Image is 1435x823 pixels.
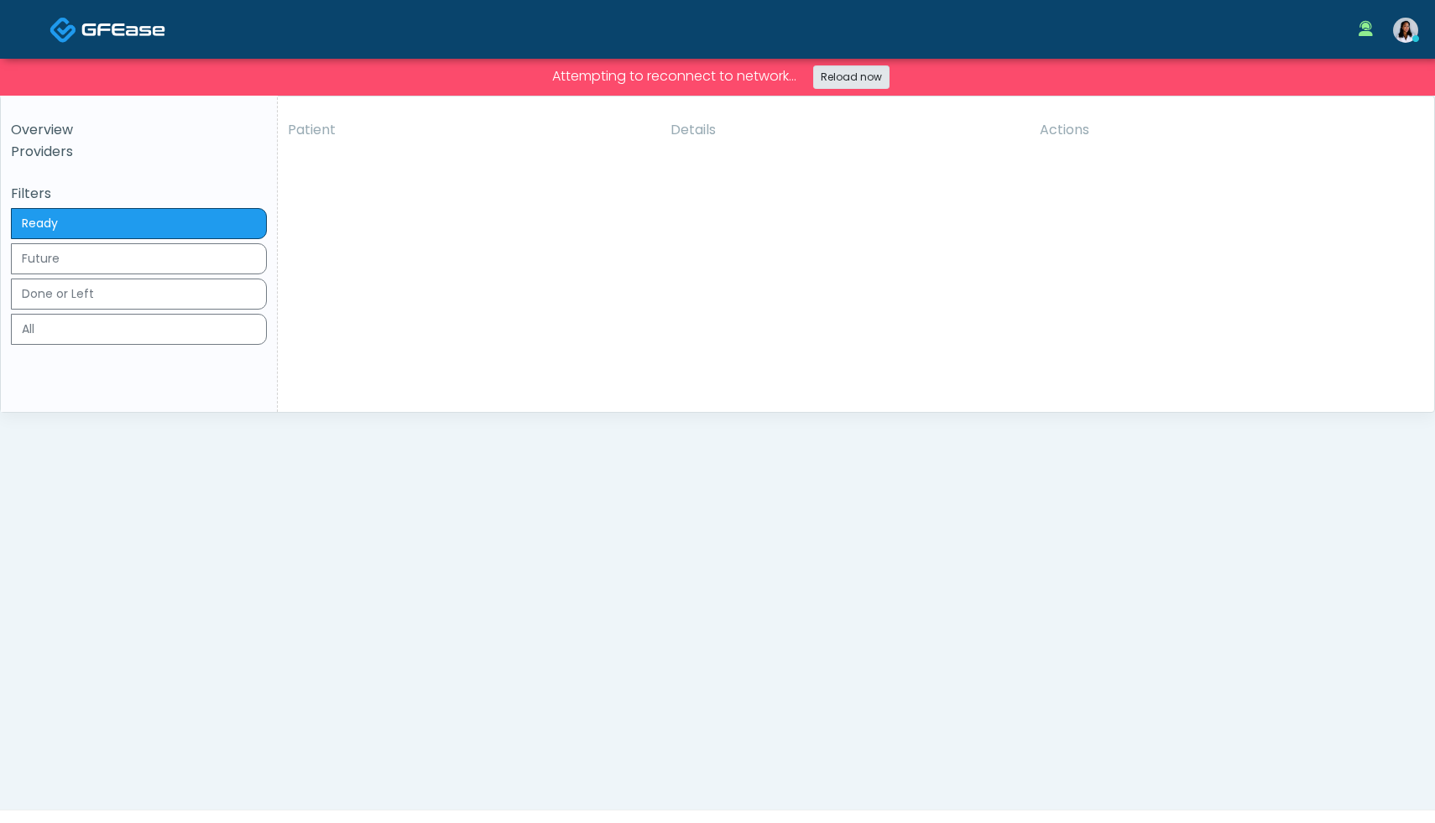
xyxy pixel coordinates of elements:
[278,110,660,150] th: Patient
[813,65,890,89] a: Reload now
[50,2,165,56] a: Docovia
[1393,18,1418,43] img: Teresa Smith
[50,16,77,44] img: Docovia
[11,279,267,310] button: Done or Left
[81,21,165,38] img: Docovia
[11,314,267,345] button: All
[11,144,267,159] h5: Providers
[11,243,267,274] button: Future
[11,208,267,239] button: Ready
[545,63,803,89] span: Attempting to reconnect to network...
[13,7,64,57] button: Open LiveChat chat widget
[11,208,267,349] div: Basic example
[11,186,267,201] h5: Filters
[1030,110,1422,150] th: Actions
[660,110,1029,150] th: Details
[11,122,267,138] h5: Overview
